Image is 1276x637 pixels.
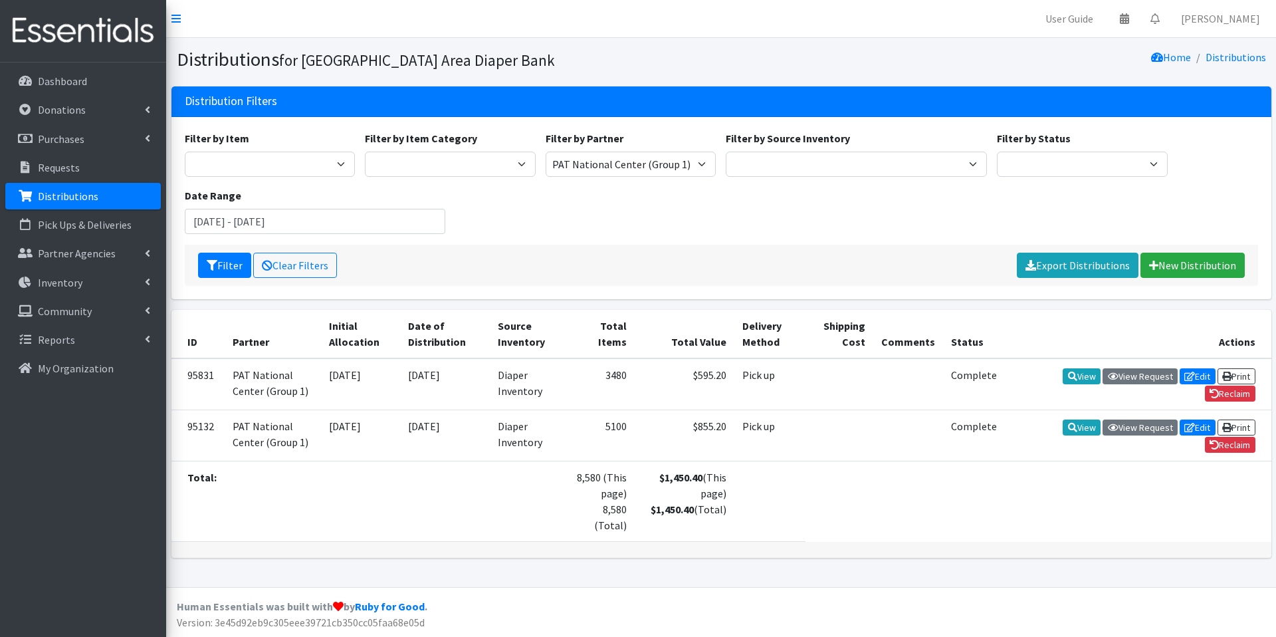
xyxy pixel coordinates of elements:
[321,358,400,410] td: [DATE]
[1103,420,1178,436] a: View Request
[5,240,161,267] a: Partner Agencies
[5,68,161,94] a: Dashboard
[321,310,400,358] th: Initial Allocation
[38,132,84,146] p: Purchases
[185,130,249,146] label: Filter by Item
[490,358,568,410] td: Diaper Inventory
[198,253,251,278] button: Filter
[1063,420,1101,436] a: View
[1170,5,1271,32] a: [PERSON_NAME]
[5,96,161,123] a: Donations
[400,410,490,461] td: [DATE]
[1103,368,1178,384] a: View Request
[5,154,161,181] a: Requests
[5,211,161,238] a: Pick Ups & Deliveries
[279,51,555,70] small: for [GEOGRAPHIC_DATA] Area Diaper Bank
[400,310,490,358] th: Date of Distribution
[225,358,321,410] td: PAT National Center (Group 1)
[1017,253,1138,278] a: Export Distributions
[5,298,161,324] a: Community
[5,326,161,353] a: Reports
[321,410,400,461] td: [DATE]
[38,305,92,318] p: Community
[253,253,337,278] a: Clear Filters
[1151,51,1191,64] a: Home
[490,410,568,461] td: Diaper Inventory
[1218,420,1255,436] a: Print
[635,461,734,542] td: (This page) (Total)
[38,190,98,203] p: Distributions
[185,209,446,234] input: January 1, 2011 - December 31, 2011
[734,310,805,358] th: Delivery Method
[5,126,161,152] a: Purchases
[1006,310,1271,358] th: Actions
[5,355,161,382] a: My Organization
[734,410,805,461] td: Pick up
[1206,51,1266,64] a: Distributions
[1218,368,1255,384] a: Print
[873,310,943,358] th: Comments
[38,362,114,375] p: My Organization
[568,410,635,461] td: 5100
[185,94,277,108] h3: Distribution Filters
[568,358,635,410] td: 3480
[635,358,734,410] td: $595.20
[185,188,241,203] label: Date Range
[177,616,425,629] span: Version: 3e45d92eb9c305eee39721cb350cc05faa68e05d
[38,333,75,346] p: Reports
[943,410,1005,461] td: Complete
[177,48,716,71] h1: Distributions
[734,358,805,410] td: Pick up
[400,358,490,410] td: [DATE]
[997,130,1071,146] label: Filter by Status
[171,358,225,410] td: 95831
[546,130,623,146] label: Filter by Partner
[171,410,225,461] td: 95132
[1035,5,1104,32] a: User Guide
[726,130,850,146] label: Filter by Source Inventory
[5,9,161,53] img: HumanEssentials
[1205,386,1255,402] a: Reclaim
[805,310,874,358] th: Shipping Cost
[171,310,225,358] th: ID
[1140,253,1245,278] a: New Distribution
[490,310,568,358] th: Source Inventory
[38,218,132,231] p: Pick Ups & Deliveries
[225,410,321,461] td: PAT National Center (Group 1)
[1180,368,1216,384] a: Edit
[5,269,161,296] a: Inventory
[365,130,477,146] label: Filter by Item Category
[568,310,635,358] th: Total Items
[943,310,1005,358] th: Status
[651,503,694,516] strong: $1,450.40
[187,471,217,484] strong: Total:
[177,600,427,613] strong: Human Essentials was built with by .
[355,600,425,613] a: Ruby for Good
[38,247,116,260] p: Partner Agencies
[38,161,80,174] p: Requests
[5,183,161,209] a: Distributions
[568,461,635,542] td: 8,580 (This page) 8,580 (Total)
[38,74,87,88] p: Dashboard
[659,471,702,484] strong: $1,450.40
[1180,420,1216,436] a: Edit
[635,410,734,461] td: $855.20
[1063,368,1101,384] a: View
[1205,437,1255,453] a: Reclaim
[38,103,86,116] p: Donations
[943,358,1005,410] td: Complete
[38,276,82,289] p: Inventory
[635,310,734,358] th: Total Value
[225,310,321,358] th: Partner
